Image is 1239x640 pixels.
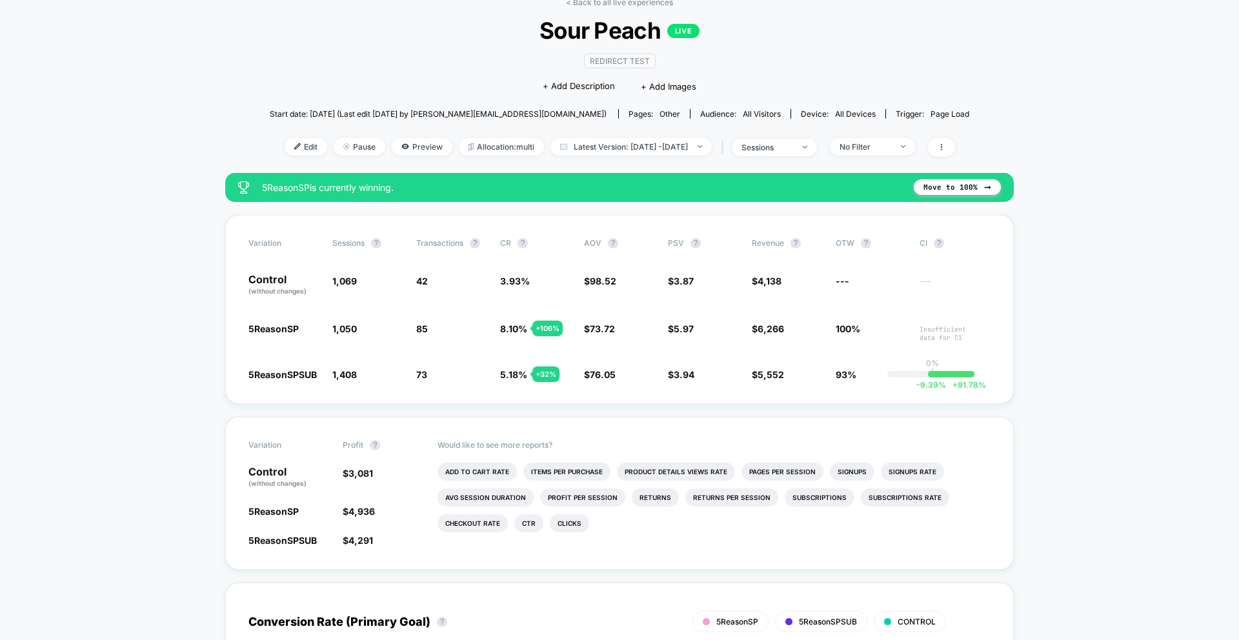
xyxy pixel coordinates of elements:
span: Start date: [DATE] (Last edit [DATE] by [PERSON_NAME][EMAIL_ADDRESS][DOMAIN_NAME]) [270,109,607,119]
span: $ [343,535,373,546]
span: Edit [285,138,327,155]
span: 6,266 [758,323,784,334]
span: 5ReasonSP [248,506,299,517]
span: -9.39 % [916,380,946,390]
p: Would like to see more reports? [438,440,991,450]
div: sessions [741,143,793,152]
p: 0% [926,358,939,368]
li: Ctr [514,514,543,532]
span: 5ReasonSPSUB [799,617,857,626]
span: Revenue [752,238,784,248]
button: ? [608,238,618,248]
span: Pause [334,138,385,155]
span: $ [584,323,615,334]
span: + Add Images [641,81,696,92]
span: Redirect Test [584,54,656,68]
li: Signups [830,463,874,481]
span: 5.97 [674,323,694,334]
li: Subscriptions [785,488,854,506]
span: 1,408 [332,369,357,380]
span: Latest Version: [DATE] - [DATE] [550,138,712,155]
span: $ [584,369,616,380]
div: No Filter [840,142,891,152]
p: | [931,368,934,377]
p: LIVE [667,24,700,38]
img: rebalance [468,143,474,150]
span: 1,050 [332,323,357,334]
span: 93% [836,369,856,380]
span: OTW [836,238,907,248]
span: Variation [248,440,319,450]
span: all devices [835,109,876,119]
span: $ [668,275,694,286]
span: 8.10 % [500,323,527,334]
button: ? [690,238,701,248]
span: $ [752,369,784,380]
li: Returns Per Session [685,488,778,506]
li: Signups Rate [881,463,944,481]
span: 4,291 [348,535,373,546]
button: ? [470,238,480,248]
span: + Add Description [543,80,615,93]
span: Device: [791,109,885,119]
li: Profit Per Session [540,488,625,506]
span: 5,552 [758,369,784,380]
span: | [718,138,732,157]
span: 3.94 [674,369,694,380]
span: $ [343,506,375,517]
span: 3.87 [674,275,694,286]
button: ? [518,238,528,248]
button: ? [371,238,381,248]
span: Preview [392,138,452,155]
img: end [803,146,807,148]
span: PSV [668,238,684,248]
li: Subscriptions Rate [861,488,949,506]
span: 5ReasonSP is currently winning. [262,182,901,193]
span: All Visitors [743,109,781,119]
span: Sessions [332,238,365,248]
span: CR [500,238,511,248]
li: Product Details Views Rate [617,463,735,481]
div: + 32 % [532,366,559,382]
span: CONTROL [898,617,936,626]
li: Avg Session Duration [438,488,534,506]
img: end [698,145,702,148]
span: 5ReasonSP [716,617,758,626]
button: ? [861,238,871,248]
li: Add To Cart Rate [438,463,517,481]
span: $ [343,468,373,479]
li: Returns [632,488,679,506]
span: 5ReasonSP [248,323,299,334]
span: $ [584,275,616,286]
span: $ [668,323,694,334]
p: Control [248,466,330,488]
span: Profit [343,440,363,450]
span: other [660,109,680,119]
img: calendar [560,143,567,150]
span: Variation [248,238,319,248]
span: 42 [416,275,428,286]
span: 73 [416,369,427,380]
div: Audience: [700,109,781,119]
div: + 106 % [532,321,563,336]
span: --- [920,277,991,296]
span: Page Load [931,109,969,119]
li: Pages Per Session [741,463,823,481]
button: ? [791,238,801,248]
img: edit [294,143,301,150]
span: Allocation: multi [459,138,544,155]
span: 76.05 [590,369,616,380]
span: + [952,380,958,390]
li: Clicks [550,514,589,532]
span: --- [836,275,849,286]
span: (without changes) [248,479,307,487]
li: Items Per Purchase [523,463,610,481]
span: 5ReasonSPSUB [248,535,317,546]
div: Trigger: [896,109,969,119]
span: 98.52 [590,275,616,286]
span: 1,069 [332,275,357,286]
span: 85 [416,323,428,334]
span: $ [668,369,694,380]
img: end [343,143,350,150]
button: ? [437,617,447,627]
